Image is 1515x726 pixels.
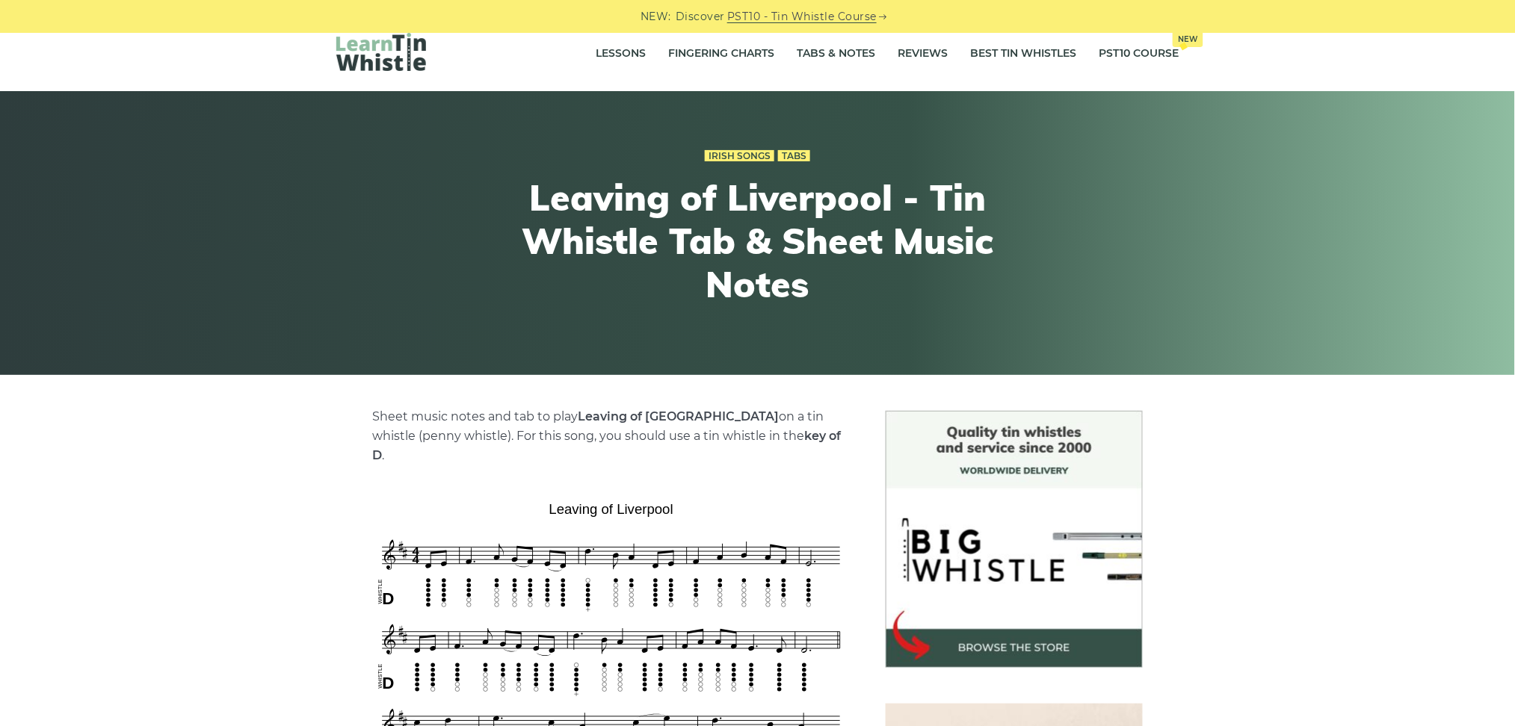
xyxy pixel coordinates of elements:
a: PST10 CourseNew [1099,35,1179,72]
strong: key of D [373,429,842,462]
img: BigWhistle Tin Whistle Store [886,411,1143,668]
a: Fingering Charts [669,35,775,72]
p: Sheet music notes and tab to play on a tin whistle (penny whistle). For this song, you should use... [373,407,850,465]
a: Reviews [898,35,948,72]
a: Best Tin Whistles [971,35,1077,72]
span: NEW: [641,8,671,25]
a: Irish Songs [705,150,774,162]
a: Tabs [778,150,810,162]
strong: Leaving of [GEOGRAPHIC_DATA] [578,409,780,423]
a: Lessons [596,35,647,72]
span: Discover [676,8,725,25]
h1: Leaving of Liverpool - Tin Whistle Tab & Sheet Music Notes [483,176,1033,305]
a: Tabs & Notes [797,35,876,72]
img: LearnTinWhistle.com [336,33,426,71]
span: New [1173,31,1203,47]
a: PST10 - Tin Whistle Course [727,8,877,25]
